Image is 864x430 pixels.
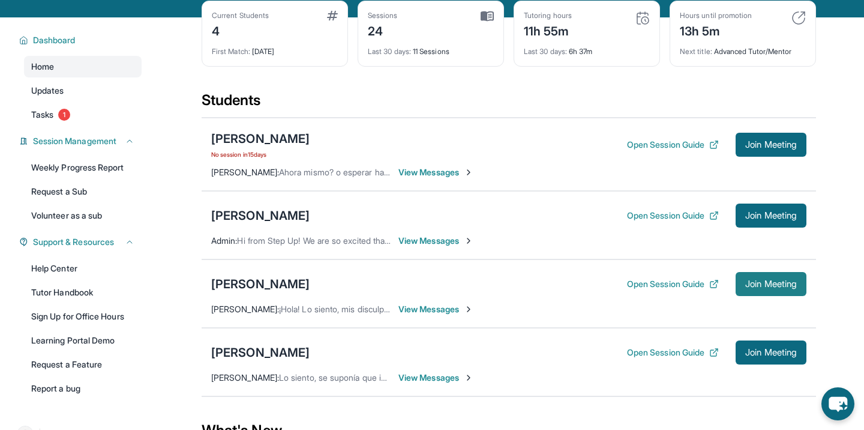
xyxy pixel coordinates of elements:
[524,11,572,20] div: Tutoring hours
[33,135,116,147] span: Session Management
[398,303,473,315] span: View Messages
[28,135,134,147] button: Session Management
[212,47,250,56] span: First Match :
[211,207,310,224] div: [PERSON_NAME]
[24,157,142,178] a: Weekly Progress Report
[398,372,473,384] span: View Messages
[24,80,142,101] a: Updates
[736,341,806,365] button: Join Meeting
[212,11,269,20] div: Current Students
[627,278,719,290] button: Open Session Guide
[212,20,269,40] div: 4
[481,11,494,22] img: card
[31,61,54,73] span: Home
[24,354,142,375] a: Request a Feature
[680,11,752,20] div: Hours until promotion
[279,304,735,314] span: ¡Hola! Lo siento, mis disculpas, lo había olvidado porque son mis vacaciones de otoño, ¡pero pued...
[24,330,142,351] a: Learning Portal Demo
[24,282,142,303] a: Tutor Handbook
[627,139,719,151] button: Open Session Guide
[745,212,797,219] span: Join Meeting
[680,47,712,56] span: Next title :
[211,344,310,361] div: [PERSON_NAME]
[211,167,279,177] span: [PERSON_NAME] :
[24,378,142,399] a: Report a bug
[211,304,279,314] span: [PERSON_NAME] :
[398,166,473,178] span: View Messages
[24,258,142,279] a: Help Center
[524,20,572,40] div: 11h 55m
[279,167,418,177] span: Ahora mismo? o esperar hasta las 7?
[211,150,310,159] span: No session in 15 days
[327,11,338,20] img: card
[58,109,70,121] span: 1
[736,133,806,157] button: Join Meeting
[24,56,142,77] a: Home
[368,47,411,56] span: Last 30 days :
[745,280,797,288] span: Join Meeting
[211,235,237,246] span: Admin :
[464,304,473,314] img: Chevron-Right
[464,168,473,177] img: Chevron-Right
[28,34,134,46] button: Dashboard
[736,204,806,228] button: Join Meeting
[635,11,650,25] img: card
[368,20,398,40] div: 24
[627,210,719,222] button: Open Session Guide
[368,11,398,20] div: Sessions
[791,11,806,25] img: card
[211,130,310,147] div: [PERSON_NAME]
[745,141,797,148] span: Join Meeting
[24,181,142,202] a: Request a Sub
[33,236,114,248] span: Support & Resources
[211,372,279,383] span: [PERSON_NAME] :
[33,34,76,46] span: Dashboard
[212,40,338,56] div: [DATE]
[736,272,806,296] button: Join Meeting
[279,372,551,383] span: Lo siento, se suponía que iba a enviarse hace un tiempo, pero no pasó-
[202,91,816,117] div: Students
[745,349,797,356] span: Join Meeting
[464,373,473,383] img: Chevron-Right
[24,205,142,226] a: Volunteer as a sub
[464,236,473,246] img: Chevron-Right
[524,40,650,56] div: 6h 37m
[24,306,142,327] a: Sign Up for Office Hours
[627,347,719,359] button: Open Session Guide
[28,236,134,248] button: Support & Resources
[31,109,53,121] span: Tasks
[821,387,854,420] button: chat-button
[211,276,310,292] div: [PERSON_NAME]
[680,20,752,40] div: 13h 5m
[368,40,494,56] div: 11 Sessions
[31,85,64,97] span: Updates
[680,40,806,56] div: Advanced Tutor/Mentor
[398,235,473,247] span: View Messages
[524,47,567,56] span: Last 30 days :
[24,104,142,126] a: Tasks1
